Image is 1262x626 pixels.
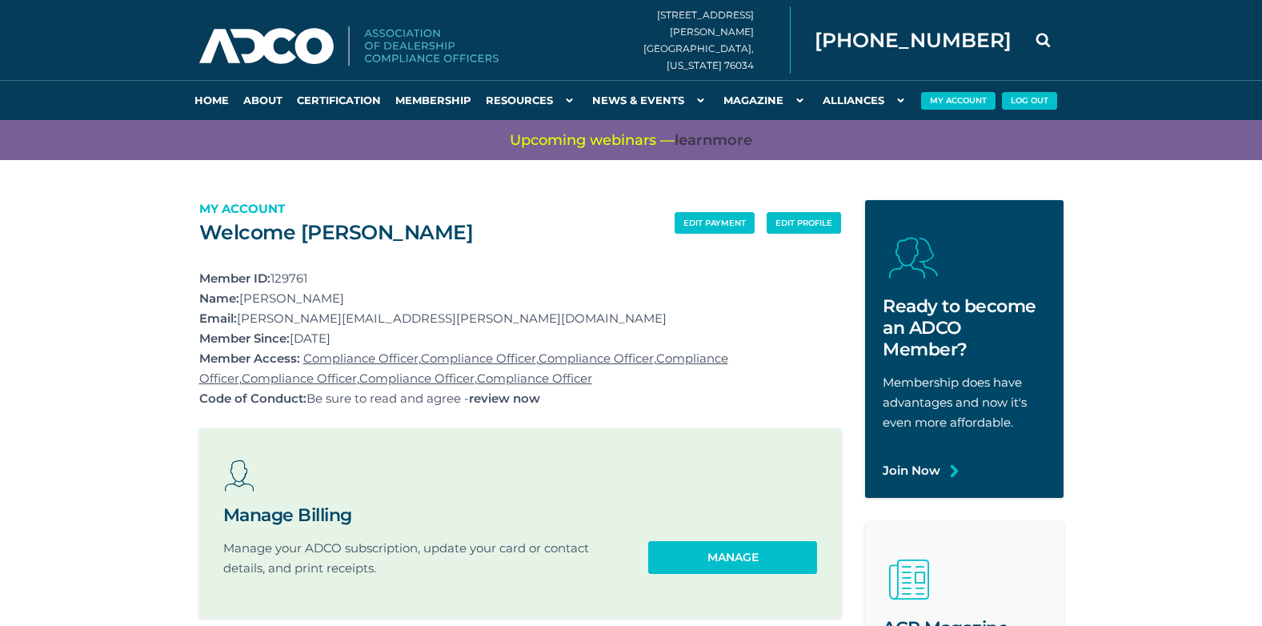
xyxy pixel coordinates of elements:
a: Compliance Officer [303,351,419,366]
a: Compliance Officer [242,371,357,386]
a: learnmore [675,130,752,150]
strong: Code of Conduct: [199,391,306,406]
a: Compliance Officer [539,351,654,366]
strong: Name: [199,291,239,306]
span: learn [675,131,712,149]
h2: Ready to become an ADCO Member? [883,295,1046,360]
a: Compliance Officer [359,371,475,386]
span: [PHONE_NUMBER] [815,30,1012,50]
p: Membership does have advantages and now it's even more affordable. [883,372,1046,432]
span: Upcoming webinars — [510,130,752,150]
p: My Account [199,199,675,219]
div: [STREET_ADDRESS][PERSON_NAME] [GEOGRAPHIC_DATA], [US_STATE] 76034 [643,6,791,74]
a: review now [469,388,540,408]
a: Join Now [883,460,940,480]
a: About [236,80,290,120]
a: Compliance Officer [477,371,592,386]
a: Compliance Officer [421,351,536,366]
button: Log Out [1002,92,1057,110]
p: 129761 [199,268,842,288]
a: Resources [479,80,585,120]
a: edit profile [767,212,841,234]
a: Home [187,80,236,120]
strong: Member Access: [199,351,300,366]
img: Association of Dealership Compliance Officers logo [199,26,499,66]
a: edit payment [675,212,755,234]
h2: Welcome [PERSON_NAME] [199,220,675,244]
p: [DATE] [199,328,842,348]
h2: Manage Billing [223,504,615,526]
strong: Member ID: [199,271,270,286]
a: Alliances [815,80,916,120]
a: News & Events [585,80,716,120]
strong: Member Since: [199,331,290,346]
p: [PERSON_NAME] [199,288,842,308]
a: Membership [388,80,479,120]
button: My Account [921,92,996,110]
p: Be sure to read and agree - [199,388,842,408]
p: [PERSON_NAME][EMAIL_ADDRESS][PERSON_NAME][DOMAIN_NAME] [199,308,842,328]
strong: Email: [199,311,237,326]
a: Magazine [716,80,815,120]
p: Manage your ADCO subscription, update your card or contact details, and print receipts. [223,538,615,578]
a: Certification [290,80,388,120]
a: Manage [648,541,817,574]
p: , , , , , , [199,348,842,388]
